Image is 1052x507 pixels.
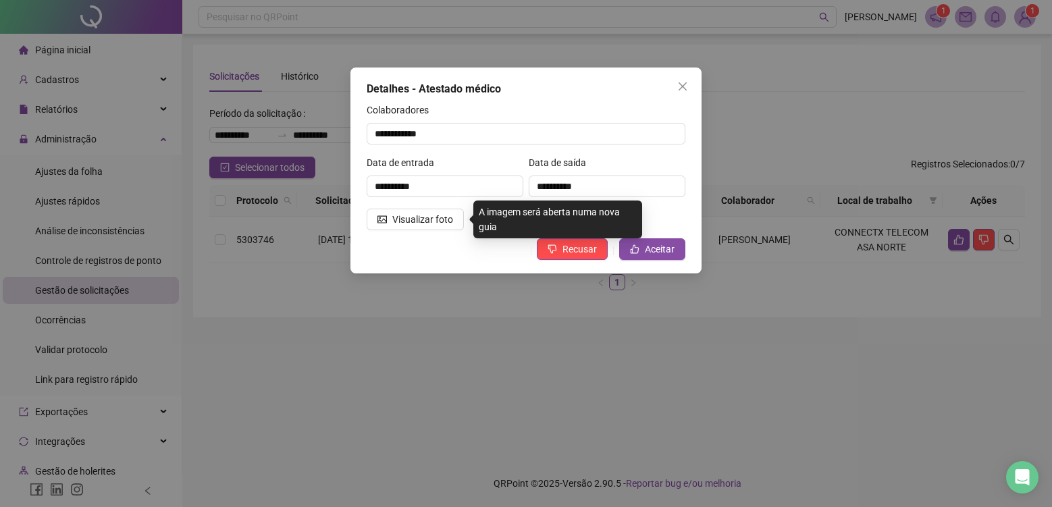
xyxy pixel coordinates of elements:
[562,242,597,257] span: Recusar
[645,242,675,257] span: Aceitar
[672,76,693,97] button: Close
[377,215,387,224] span: picture
[367,103,438,117] label: Colaboradores
[367,155,443,170] label: Data de entrada
[1006,461,1038,493] div: Open Intercom Messenger
[677,81,688,92] span: close
[392,212,453,227] span: Visualizar foto
[367,209,464,230] button: Visualizar foto
[529,155,595,170] label: Data de saída
[537,238,608,260] button: Recusar
[619,238,685,260] button: Aceitar
[367,81,685,97] div: Detalhes - Atestado médico
[548,244,557,254] span: dislike
[630,244,639,254] span: like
